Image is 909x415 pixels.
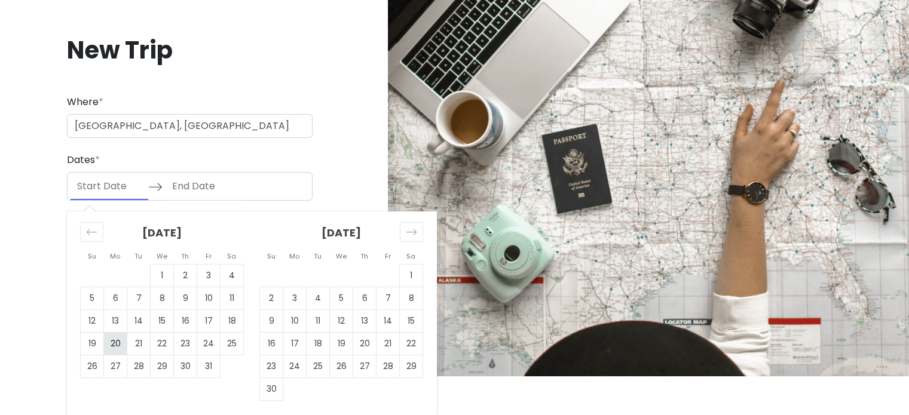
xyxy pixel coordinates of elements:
td: Choose Monday, November 17, 2025 as your check-in date. It’s available. [283,333,307,355]
td: Choose Friday, November 28, 2025 as your check-in date. It’s available. [377,355,400,378]
td: Choose Sunday, November 23, 2025 as your check-in date. It’s available. [260,355,283,378]
td: Choose Thursday, November 6, 2025 as your check-in date. It’s available. [353,287,377,310]
td: Choose Monday, November 24, 2025 as your check-in date. It’s available. [283,355,307,378]
small: Mo [110,251,120,261]
td: Choose Tuesday, October 21, 2025 as your check-in date. It’s available. [127,333,151,355]
td: Choose Sunday, November 16, 2025 as your check-in date. It’s available. [260,333,283,355]
td: Choose Tuesday, October 7, 2025 as your check-in date. It’s available. [127,287,151,310]
td: Choose Wednesday, October 22, 2025 as your check-in date. It’s available. [151,333,174,355]
td: Choose Wednesday, October 8, 2025 as your check-in date. It’s available. [151,287,174,310]
td: Choose Monday, November 10, 2025 as your check-in date. It’s available. [283,310,307,333]
td: Choose Tuesday, November 4, 2025 as your check-in date. It’s available. [307,287,330,310]
td: Choose Thursday, October 9, 2025 as your check-in date. It’s available. [174,287,197,310]
td: Choose Thursday, November 20, 2025 as your check-in date. It’s available. [353,333,377,355]
td: Choose Sunday, November 2, 2025 as your check-in date. It’s available. [260,287,283,310]
td: Choose Saturday, October 25, 2025 as your check-in date. It’s available. [221,333,244,355]
td: Choose Friday, November 7, 2025 as your check-in date. It’s available. [377,287,400,310]
small: Tu [134,251,142,261]
td: Choose Saturday, November 29, 2025 as your check-in date. It’s available. [400,355,423,378]
td: Choose Tuesday, October 14, 2025 as your check-in date. It’s available. [127,310,151,333]
div: Move forward to switch to the next month. [400,222,423,242]
td: Choose Thursday, October 30, 2025 as your check-in date. It’s available. [174,355,197,378]
small: We [336,251,347,261]
td: Choose Thursday, November 13, 2025 as your check-in date. It’s available. [353,310,377,333]
td: Choose Monday, October 13, 2025 as your check-in date. It’s available. [104,310,127,333]
td: Choose Friday, November 21, 2025 as your check-in date. It’s available. [377,333,400,355]
input: Start Date [71,173,148,200]
div: Move backward to switch to the previous month. [80,222,103,242]
td: Choose Saturday, November 22, 2025 as your check-in date. It’s available. [400,333,423,355]
td: Choose Wednesday, November 19, 2025 as your check-in date. It’s available. [330,333,353,355]
td: Choose Friday, October 10, 2025 as your check-in date. It’s available. [197,287,221,310]
td: Choose Wednesday, October 15, 2025 as your check-in date. It’s available. [151,310,174,333]
input: End Date [166,173,243,200]
label: Dates [67,152,100,168]
td: Choose Monday, October 27, 2025 as your check-in date. It’s available. [104,355,127,378]
td: Choose Wednesday, November 26, 2025 as your check-in date. It’s available. [330,355,353,378]
small: Th [360,251,368,261]
td: Choose Monday, October 6, 2025 as your check-in date. It’s available. [104,287,127,310]
small: Sa [406,251,415,261]
td: Choose Wednesday, October 1, 2025 as your check-in date. It’s available. [151,265,174,287]
td: Choose Monday, November 3, 2025 as your check-in date. It’s available. [283,287,307,310]
td: Choose Sunday, October 12, 2025 as your check-in date. It’s available. [81,310,104,333]
td: Choose Sunday, October 5, 2025 as your check-in date. It’s available. [81,287,104,310]
td: Choose Friday, October 3, 2025 as your check-in date. It’s available. [197,265,221,287]
small: Mo [289,251,299,261]
td: Choose Friday, October 24, 2025 as your check-in date. It’s available. [197,333,221,355]
td: Choose Monday, October 20, 2025 as your check-in date. It’s available. [104,333,127,355]
td: Choose Tuesday, November 25, 2025 as your check-in date. It’s available. [307,355,330,378]
small: Fr [385,251,391,261]
h1: New Trip [67,35,313,66]
small: Fr [206,251,212,261]
td: Choose Saturday, November 8, 2025 as your check-in date. It’s available. [400,287,423,310]
td: Choose Friday, October 31, 2025 as your check-in date. It’s available. [197,355,221,378]
td: Choose Wednesday, November 12, 2025 as your check-in date. It’s available. [330,310,353,333]
td: Choose Thursday, October 16, 2025 as your check-in date. It’s available. [174,310,197,333]
small: Su [267,251,276,261]
div: Calendar [67,211,437,415]
label: Where [67,94,103,110]
td: Choose Saturday, October 4, 2025 as your check-in date. It’s available. [221,265,244,287]
td: Choose Friday, November 14, 2025 as your check-in date. It’s available. [377,310,400,333]
td: Choose Saturday, November 15, 2025 as your check-in date. It’s available. [400,310,423,333]
td: Choose Thursday, November 27, 2025 as your check-in date. It’s available. [353,355,377,378]
td: Choose Tuesday, November 11, 2025 as your check-in date. It’s available. [307,310,330,333]
td: Choose Saturday, November 1, 2025 as your check-in date. It’s available. [400,265,423,287]
small: Tu [314,251,322,261]
td: Choose Thursday, October 23, 2025 as your check-in date. It’s available. [174,333,197,355]
small: We [157,251,167,261]
strong: [DATE] [322,225,361,240]
td: Choose Sunday, October 26, 2025 as your check-in date. It’s available. [81,355,104,378]
td: Choose Sunday, November 9, 2025 as your check-in date. It’s available. [260,310,283,333]
td: Choose Wednesday, October 29, 2025 as your check-in date. It’s available. [151,355,174,378]
td: Choose Saturday, October 18, 2025 as your check-in date. It’s available. [221,310,244,333]
small: Sa [227,251,236,261]
td: Choose Saturday, October 11, 2025 as your check-in date. It’s available. [221,287,244,310]
td: Choose Tuesday, October 28, 2025 as your check-in date. It’s available. [127,355,151,378]
small: Th [181,251,189,261]
td: Choose Thursday, October 2, 2025 as your check-in date. It’s available. [174,265,197,287]
td: Choose Sunday, November 30, 2025 as your check-in date. It’s available. [260,378,283,401]
td: Choose Friday, October 17, 2025 as your check-in date. It’s available. [197,310,221,333]
td: Choose Sunday, October 19, 2025 as your check-in date. It’s available. [81,333,104,355]
td: Choose Tuesday, November 18, 2025 as your check-in date. It’s available. [307,333,330,355]
input: City (e.g., New York) [67,114,313,138]
strong: [DATE] [142,225,182,240]
small: Su [88,251,96,261]
td: Choose Wednesday, November 5, 2025 as your check-in date. It’s available. [330,287,353,310]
